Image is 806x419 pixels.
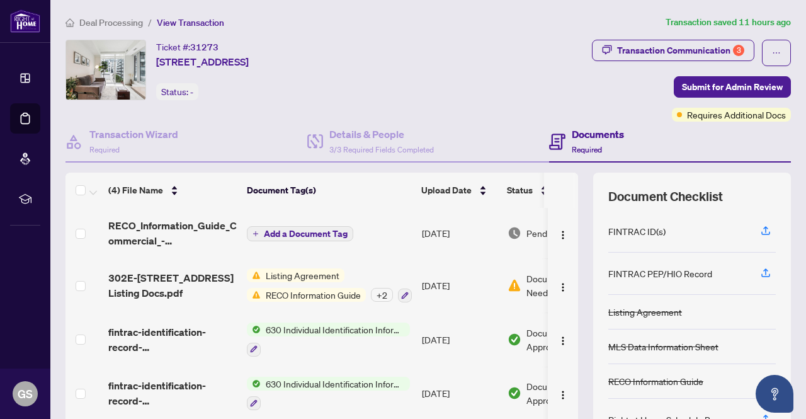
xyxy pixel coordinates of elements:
[608,340,718,353] div: MLS Data Information Sheet
[526,226,589,240] span: Pending Review
[592,40,754,61] button: Transaction Communication3
[247,268,412,302] button: Status IconListing AgreementStatus IconRECO Information Guide+2
[108,218,237,248] span: RECO_Information_Guide_Commercial_-_RECO_Forms_-_PropTx-[PERSON_NAME].pdf
[156,54,249,69] span: [STREET_ADDRESS]
[508,386,521,400] img: Document Status
[247,226,353,242] button: Add a Document Tag
[553,330,573,350] button: Logo
[261,288,366,302] span: RECO Information Guide
[608,374,703,388] div: RECO Information Guide
[558,282,568,292] img: Logo
[329,145,434,154] span: 3/3 Required Fields Completed
[417,258,502,313] td: [DATE]
[89,145,120,154] span: Required
[10,9,40,33] img: logo
[247,377,410,411] button: Status Icon630 Individual Identification Information Record
[526,272,592,299] span: Document Needs Work
[417,208,502,258] td: [DATE]
[264,229,348,238] span: Add a Document Tag
[247,288,261,302] img: Status Icon
[508,333,521,347] img: Document Status
[687,108,786,122] span: Requires Additional Docs
[157,17,224,28] span: View Transaction
[261,377,410,391] span: 630 Individual Identification Information Record
[502,173,609,208] th: Status
[756,375,793,413] button: Open asap
[89,127,178,142] h4: Transaction Wizard
[108,378,237,408] span: fintrac-identification-record-[PERSON_NAME]-20250418-152545.pdf
[674,76,791,98] button: Submit for Admin Review
[666,15,791,30] article: Transaction saved 11 hours ago
[79,17,143,28] span: Deal Processing
[421,183,472,197] span: Upload Date
[558,390,568,400] img: Logo
[608,224,666,238] div: FINTRAC ID(s)
[190,86,193,98] span: -
[572,127,624,142] h4: Documents
[558,230,568,240] img: Logo
[608,267,712,280] div: FINTRAC PEP/HIO Record
[526,326,604,353] span: Document Approved
[108,183,163,197] span: (4) File Name
[253,231,259,237] span: plus
[507,183,533,197] span: Status
[617,40,744,60] div: Transaction Communication
[608,305,682,319] div: Listing Agreement
[558,336,568,346] img: Logo
[247,377,261,391] img: Status Icon
[190,42,219,53] span: 31273
[148,15,152,30] li: /
[66,40,145,100] img: IMG-C12091630_1.jpg
[772,49,781,57] span: ellipsis
[682,77,783,97] span: Submit for Admin Review
[18,385,33,403] span: GS
[526,379,604,407] span: Document Approved
[108,324,237,355] span: fintrac-identification-record-[PERSON_NAME]-20250418-142612.pdf
[553,383,573,403] button: Logo
[65,18,74,27] span: home
[247,323,410,357] button: Status Icon630 Individual Identification Information Record
[261,268,344,282] span: Listing Agreement
[508,278,521,292] img: Document Status
[508,226,521,240] img: Document Status
[103,173,242,208] th: (4) File Name
[247,323,261,336] img: Status Icon
[329,127,434,142] h4: Details & People
[572,145,602,154] span: Required
[553,223,573,243] button: Logo
[608,188,723,205] span: Document Checklist
[416,173,502,208] th: Upload Date
[156,83,198,100] div: Status:
[156,40,219,54] div: Ticket #:
[247,268,261,282] img: Status Icon
[108,270,237,301] span: 302E-[STREET_ADDRESS] Listing Docs.pdf
[247,226,353,241] button: Add a Document Tag
[242,173,416,208] th: Document Tag(s)
[733,45,744,56] div: 3
[553,275,573,296] button: Logo
[371,288,393,302] div: + 2
[417,313,502,367] td: [DATE]
[261,323,410,336] span: 630 Individual Identification Information Record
